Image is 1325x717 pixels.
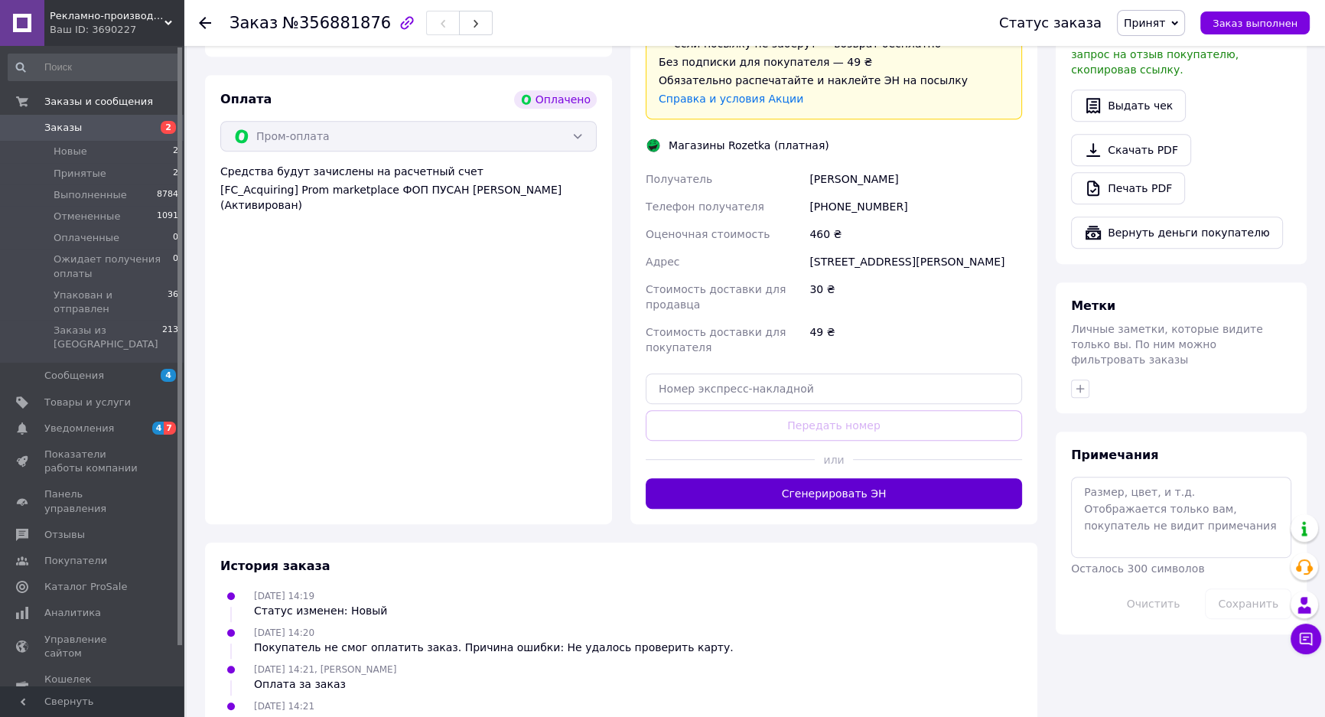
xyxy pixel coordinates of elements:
span: [DATE] 14:21 [254,701,314,712]
span: [DATE] 14:20 [254,627,314,638]
span: Покупатели [44,554,107,568]
span: 2 [173,167,178,181]
span: Телефон получателя [646,200,764,213]
span: Заказы и сообщения [44,95,153,109]
div: Без подписки для покупателя — 49 ₴ [659,54,1009,70]
span: Уведомления [44,422,114,435]
span: 2 [173,145,178,158]
span: Показатели работы компании [44,448,142,475]
div: Оплата за заказ [254,676,396,692]
span: Ожидает получения оплаты [54,253,173,280]
div: Покупатель не смог оплатить заказ. Причина ошибки: Не удалось проверить карту. [254,640,734,655]
span: Рекламно-производственная группа "ПРІНТМАКС" [50,9,164,23]
div: Магазины Rozetka (платная) [665,138,833,153]
span: [DATE] 14:19 [254,591,314,601]
span: Заказ [230,14,278,32]
div: Статус заказа [999,15,1102,31]
span: Стоимость доставки для продавца [646,283,786,311]
div: Вернуться назад [199,15,211,31]
span: Оплата [220,92,272,106]
span: 0 [173,253,178,280]
div: Ваш ID: 3690227 [50,23,184,37]
div: [STREET_ADDRESS][PERSON_NAME] [806,248,1025,275]
span: 4 [152,422,164,435]
span: Отзывы [44,528,85,542]
span: Заказы [44,121,82,135]
span: Метки [1071,298,1115,313]
span: 2 [161,121,176,134]
span: История заказа [220,559,330,573]
button: Заказ выполнен [1200,11,1310,34]
span: Панель управления [44,487,142,515]
a: Скачать PDF [1071,134,1191,166]
span: или [815,452,852,468]
a: Справка и условия Акции [659,93,803,105]
span: Заказ выполнен [1213,18,1297,29]
div: Обязательно распечатайте и наклейте ЭН на посылку [659,73,1009,88]
span: Новые [54,145,87,158]
span: Заказы из [GEOGRAPHIC_DATA] [54,324,162,351]
span: Сообщения [44,369,104,383]
span: Управление сайтом [44,633,142,660]
span: 1091 [157,210,178,223]
div: Статус изменен: Новый [254,603,387,618]
span: №356881876 [282,14,391,32]
span: Каталог ProSale [44,580,127,594]
span: Осталось 300 символов [1071,562,1204,575]
button: Чат с покупателем [1291,624,1321,654]
span: 213 [162,324,178,351]
span: Упакован и отправлен [54,288,168,316]
span: Принятые [54,167,106,181]
span: 4 [161,369,176,382]
span: У вас есть 30 дней, чтобы отправить запрос на отзыв покупателю, скопировав ссылку. [1071,33,1280,76]
span: Аналитика [44,606,101,620]
div: [PERSON_NAME] [806,165,1025,193]
span: 8784 [157,188,178,202]
span: Принят [1124,17,1165,29]
span: Оценочная стоимость [646,228,770,240]
button: Сгенерировать ЭН [646,478,1022,509]
button: Вернуть деньги покупателю [1071,217,1283,249]
div: [PHONE_NUMBER] [806,193,1025,220]
div: [FC_Acquiring] Prom marketplace ФОП ПУСАН [PERSON_NAME] (Активирован) [220,182,597,213]
span: 36 [168,288,178,316]
span: Адрес [646,256,679,268]
div: Оплачено [514,90,597,109]
span: Получатель [646,173,712,185]
span: Примечания [1071,448,1158,462]
div: 30 ₴ [806,275,1025,318]
div: 460 ₴ [806,220,1025,248]
span: Товары и услуги [44,396,131,409]
span: [DATE] 14:21, [PERSON_NAME] [254,664,396,675]
span: Оплаченные [54,231,119,245]
button: Выдать чек [1071,90,1186,122]
input: Поиск [8,54,180,81]
span: 7 [164,422,176,435]
div: Средства будут зачислены на расчетный счет [220,164,597,213]
input: Номер экспресс-накладной [646,373,1022,404]
span: 0 [173,231,178,245]
span: Личные заметки, которые видите только вы. По ним можно фильтровать заказы [1071,323,1263,366]
span: Выполненные [54,188,127,202]
div: 49 ₴ [806,318,1025,361]
a: Печать PDF [1071,172,1185,204]
span: Отмененные [54,210,120,223]
span: Стоимость доставки для покупателя [646,326,786,354]
span: Кошелек компании [44,673,142,700]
